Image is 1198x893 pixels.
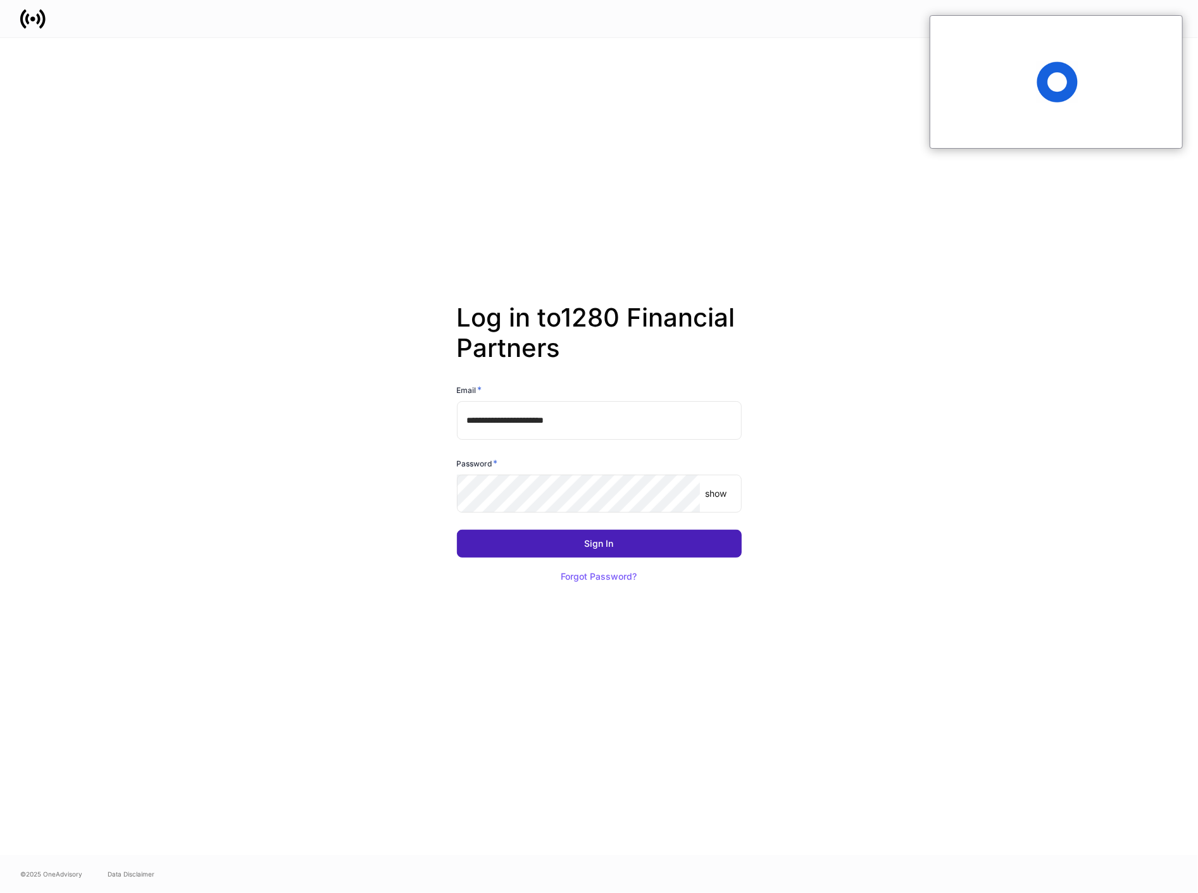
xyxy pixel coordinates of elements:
h6: Password [457,457,498,470]
p: show [705,487,727,500]
span: Loading [1037,61,1078,103]
button: Forgot Password? [546,563,653,590]
span: © 2025 OneAdvisory [20,869,82,879]
h6: Email [457,384,482,396]
div: Forgot Password? [561,572,637,581]
button: Sign In [457,530,742,558]
div: Sign In [585,539,614,548]
a: Data Disclaimer [108,869,154,879]
h2: Log in to 1280 Financial Partners [457,303,742,384]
